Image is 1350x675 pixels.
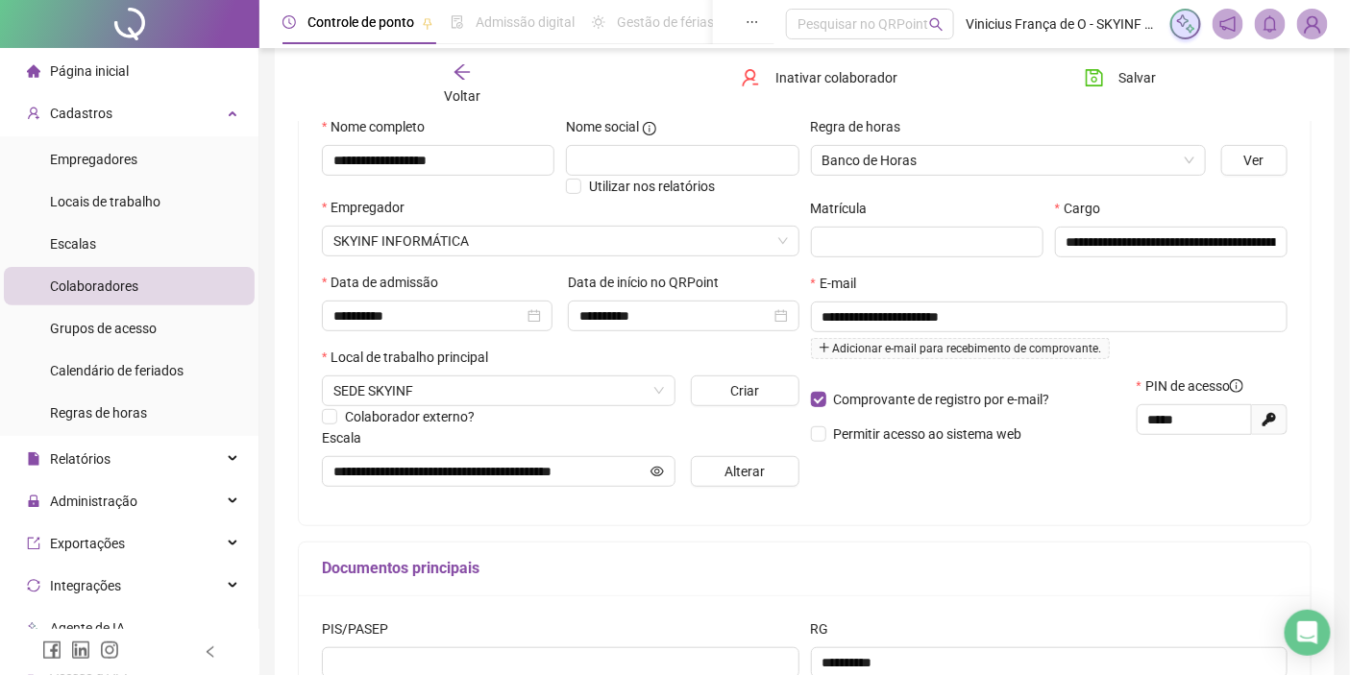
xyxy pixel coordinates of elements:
button: Inativar colaborador [726,62,912,93]
label: Cargo [1055,198,1113,219]
span: arrow-left [453,62,472,82]
span: lock [27,494,40,508]
label: Matrícula [811,198,880,219]
span: Administração [50,494,137,509]
span: Exportações [50,536,125,551]
span: file-done [451,15,464,29]
span: Escalas [50,236,96,252]
span: Inativar colaborador [775,67,897,88]
label: E-mail [811,273,869,294]
span: Integrações [50,578,121,593]
span: Ver [1244,150,1264,171]
span: Comprovante de registro por e-mail? [834,392,1050,407]
span: export [27,537,40,550]
span: Agente de IA [50,620,125,636]
span: Salvar [1119,67,1157,88]
span: sun [592,15,605,29]
div: Open Intercom Messenger [1285,610,1331,656]
label: Empregador [322,197,417,218]
span: info-circle [1230,379,1243,393]
span: Alterar [724,461,765,482]
span: Colaborador externo? [345,409,475,424]
span: bell [1262,15,1279,33]
span: Colaboradores [50,278,138,294]
label: Data de início no QRPoint [568,272,731,293]
span: Banco de Horas [822,146,1194,175]
span: Gestão de férias [617,14,714,30]
span: Relatórios [50,451,110,467]
span: eye [650,465,664,478]
label: Escala [322,427,374,448]
span: search [929,17,944,32]
span: Criar [730,380,759,401]
span: pushpin [422,17,433,29]
label: Nome completo [322,116,437,137]
span: Cadastros [50,106,112,121]
span: user-delete [741,68,760,87]
span: SKYINF SOLUÇÕES EM TECNOLOGIA DE INFORMAÇÃO [333,227,788,255]
button: Criar [691,375,798,406]
span: instagram [100,640,119,660]
span: Adicionar e-mail para recebimento de comprovante. [811,338,1110,359]
span: left [204,645,217,659]
span: Locais de trabalho [50,194,160,209]
span: save [1085,68,1104,87]
label: PIS/PASEP [322,618,401,639]
label: Data de admissão [322,272,451,293]
span: Admissão digital [476,14,575,30]
span: ellipsis [746,15,759,29]
span: home [27,64,40,78]
span: linkedin [71,640,90,660]
span: Calendário de feriados [50,363,184,378]
span: Página inicial [50,63,129,79]
span: Nome social [566,116,639,137]
span: Controle de ponto [307,14,414,30]
span: clock-circle [282,15,296,29]
button: Salvar [1070,62,1171,93]
span: Empregadores [50,152,137,167]
span: notification [1219,15,1237,33]
h5: Documentos principais [322,557,1288,580]
span: Grupos de acesso [50,321,157,336]
span: Utilizar nos relatórios [589,179,715,194]
label: RG [811,618,842,639]
button: Ver [1221,145,1288,176]
label: Regra de horas [811,116,914,137]
img: sparkle-icon.fc2bf0ac1784a2077858766a79e2daf3.svg [1175,13,1196,35]
label: Local de trabalho principal [322,347,501,368]
span: PIN de acesso [1145,375,1243,397]
span: Permitir acesso ao sistema web [834,426,1022,442]
span: facebook [42,640,61,660]
span: sync [27,579,40,592]
span: Regras de horas [50,405,147,421]
span: plus [819,342,830,353]
span: AVENIDA CRUZ, 16B - PAU MIUDO [333,376,664,405]
span: info-circle [643,122,656,135]
button: Alterar [691,456,798,487]
img: 84670 [1298,10,1327,38]
span: Vinicius França de O - SKYINF SOLUÇÕES EM TEC. DA INFORMAÇÃO [966,13,1158,35]
span: user-add [27,107,40,120]
span: Voltar [444,88,480,104]
span: file [27,452,40,466]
